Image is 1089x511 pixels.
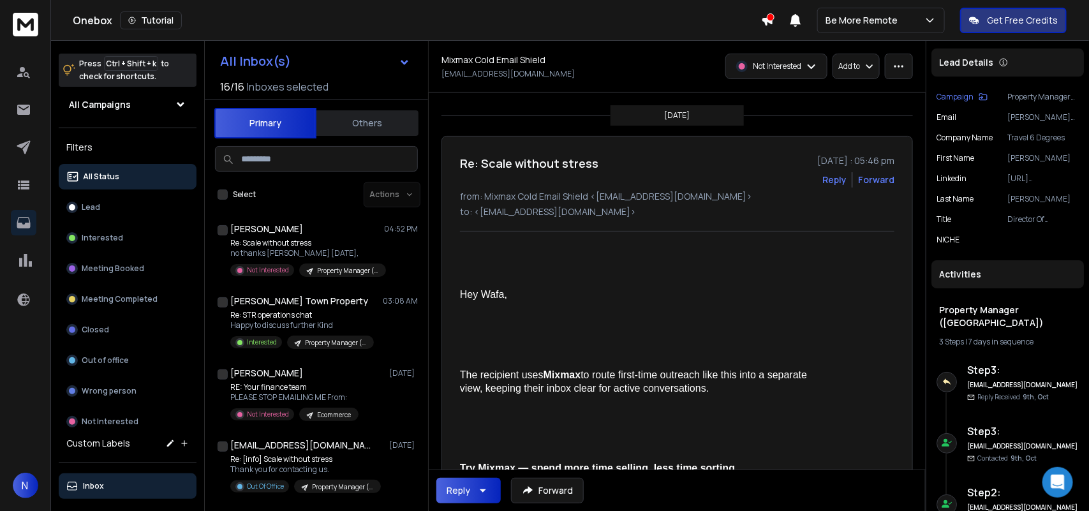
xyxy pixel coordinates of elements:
[312,482,373,492] p: Property Manager ([GEOGRAPHIC_DATA])
[82,233,123,243] p: Interested
[817,154,894,167] p: [DATE] : 05:46 pm
[987,14,1058,27] p: Get Free Credits
[511,478,584,503] button: Forward
[937,92,988,102] button: Campaign
[460,205,894,218] p: to: <[EMAIL_ADDRESS][DOMAIN_NAME]>
[220,55,291,68] h1: All Inbox(s)
[441,54,545,66] h1: Mixmax Cold Email Shield
[1007,214,1079,225] p: Director Of Operations
[460,190,894,203] p: from: Mixmax Cold Email Shield <[EMAIL_ADDRESS][DOMAIN_NAME]>
[59,195,196,220] button: Lead
[460,154,598,172] h1: Re: Scale without stress
[82,325,109,335] p: Closed
[210,48,420,74] button: All Inbox(s)
[220,79,244,94] span: 16 / 16
[230,439,371,452] h1: [EMAIL_ADDRESS][DOMAIN_NAME]
[937,235,959,245] p: NICHE
[79,57,169,83] p: Press to check for shortcuts.
[230,248,383,258] p: no thanks [PERSON_NAME] [DATE],
[436,478,501,503] button: Reply
[83,172,119,182] p: All Status
[937,112,956,122] p: Email
[230,367,303,380] h1: [PERSON_NAME]
[247,482,284,491] p: Out Of Office
[59,225,196,251] button: Interested
[460,369,833,396] div: The recipient uses to route first-time outreach like this into a separate view, keeping their inb...
[317,410,351,420] p: Ecommerce
[230,382,359,392] p: RE: Your finance team
[120,11,182,29] button: Tutorial
[1007,153,1079,163] p: [PERSON_NAME]
[59,378,196,404] button: Wrong person
[230,454,381,464] p: Re: [info] Scale without stress
[214,108,316,138] button: Primary
[59,409,196,434] button: Not Interested
[317,266,378,276] p: Property Manager ([GEOGRAPHIC_DATA])
[82,294,158,304] p: Meeting Completed
[826,14,903,27] p: Be More Remote
[230,392,359,403] p: PLEASE STOP EMAILING ME From:
[1042,467,1073,498] div: Open Intercom Messenger
[858,174,894,186] div: Forward
[82,386,137,396] p: Wrong person
[230,295,368,307] h1: [PERSON_NAME] Town Property
[66,437,130,450] h3: Custom Labels
[59,286,196,312] button: Meeting Completed
[1007,92,1079,102] p: Property Manager ([GEOGRAPHIC_DATA])
[230,320,374,330] p: Happy to discuss further Kind
[82,263,144,274] p: Meeting Booked
[977,454,1037,463] p: Contacted
[389,440,418,450] p: [DATE]
[59,92,196,117] button: All Campaigns
[937,214,951,225] p: title
[69,98,131,111] h1: All Campaigns
[1007,194,1079,204] p: [PERSON_NAME]
[1023,392,1049,401] span: 9th, Oct
[460,288,833,302] div: Hey Wafa,
[441,69,575,79] p: [EMAIL_ADDRESS][DOMAIN_NAME]
[1007,133,1079,143] p: Travel 6 Degrees
[59,138,196,156] h3: Filters
[59,348,196,373] button: Out of office
[233,189,256,200] label: Select
[316,109,419,137] button: Others
[977,392,1049,402] p: Reply Received
[230,464,381,475] p: Thank you for contacting us.
[247,410,289,419] p: Not Interested
[937,153,974,163] p: First Name
[967,424,1079,439] h6: Step 3 :
[447,484,470,497] div: Reply
[59,317,196,343] button: Closed
[939,56,993,69] p: Lead Details
[59,256,196,281] button: Meeting Booked
[59,164,196,189] button: All Status
[960,8,1067,33] button: Get Free Credits
[931,260,1084,288] div: Activities
[838,61,860,71] p: Add to
[83,481,104,491] p: Inbox
[665,110,690,121] p: [DATE]
[753,61,801,71] p: Not Interested
[13,473,38,498] button: N
[967,362,1079,378] h6: Step 3 :
[939,304,1076,329] h1: Property Manager ([GEOGRAPHIC_DATA])
[939,337,1076,347] div: |
[968,336,1033,347] span: 7 days in sequence
[305,338,366,348] p: Property Manager ([GEOGRAPHIC_DATA])
[967,380,1079,390] h6: [EMAIL_ADDRESS][DOMAIN_NAME]
[230,223,303,235] h1: [PERSON_NAME]
[247,265,289,275] p: Not Interested
[1007,112,1079,122] p: [PERSON_NAME][EMAIL_ADDRESS][DOMAIN_NAME]
[247,337,277,347] p: Interested
[937,92,974,102] p: Campaign
[1007,174,1079,184] p: [URL][DOMAIN_NAME][PERSON_NAME]
[82,417,138,427] p: Not Interested
[939,336,964,347] span: 3 Steps
[544,369,581,380] strong: Mixmax
[1011,454,1037,463] span: 9th, Oct
[73,11,761,29] div: Onebox
[967,485,1079,500] h6: Step 2 :
[384,224,418,234] p: 04:52 PM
